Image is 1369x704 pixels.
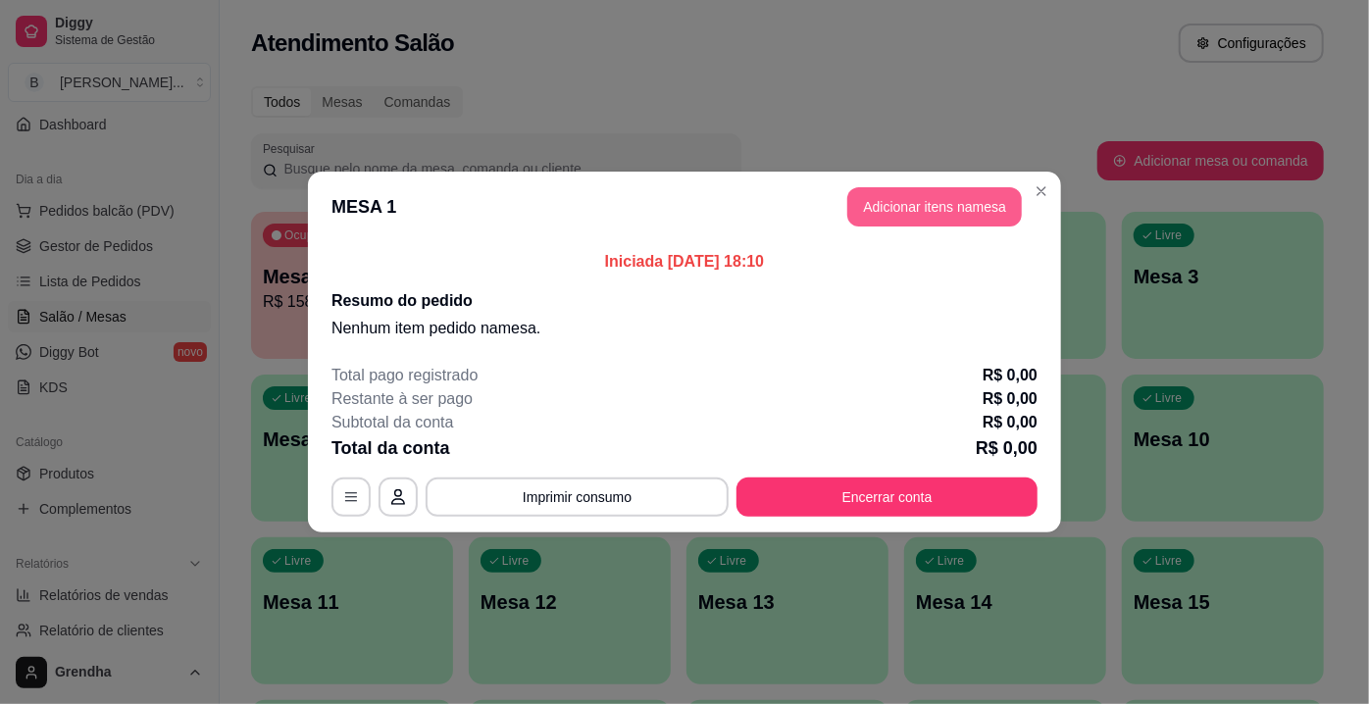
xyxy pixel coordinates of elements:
p: R$ 0,00 [983,364,1038,387]
p: Subtotal da conta [331,411,454,434]
p: R$ 0,00 [983,387,1038,411]
p: Total pago registrado [331,364,478,387]
p: Nenhum item pedido na mesa . [331,317,1038,340]
h2: Resumo do pedido [331,289,1038,313]
p: R$ 0,00 [976,434,1038,462]
button: Imprimir consumo [426,478,729,517]
header: MESA 1 [308,172,1061,242]
button: Close [1026,176,1057,207]
button: Encerrar conta [736,478,1038,517]
p: Iniciada [DATE] 18:10 [331,250,1038,274]
button: Adicionar itens namesa [847,187,1022,226]
p: Restante à ser pago [331,387,473,411]
p: R$ 0,00 [983,411,1038,434]
p: Total da conta [331,434,450,462]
